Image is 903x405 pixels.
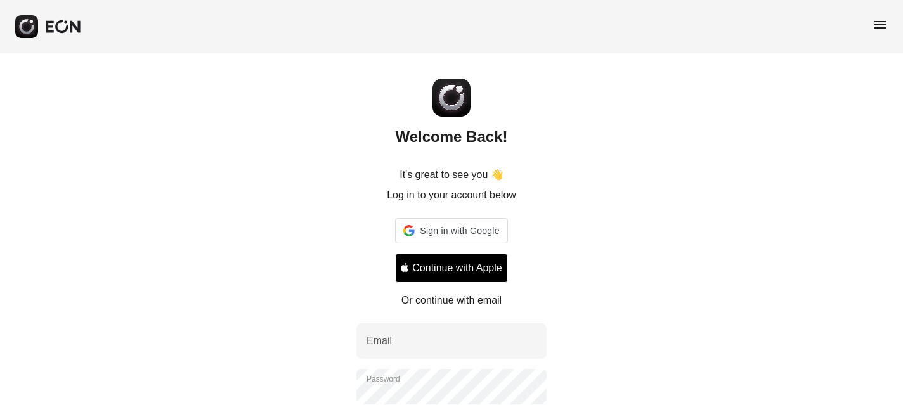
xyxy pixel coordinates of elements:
[420,223,499,238] span: Sign in with Google
[400,167,503,183] p: It's great to see you 👋
[395,218,507,243] div: Sign in with Google
[395,254,507,283] button: Signin with apple ID
[396,127,508,147] h2: Welcome Back!
[401,293,502,308] p: Or continue with email
[387,188,516,203] p: Log in to your account below
[367,374,400,384] label: Password
[367,333,392,349] label: Email
[873,17,888,32] span: menu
